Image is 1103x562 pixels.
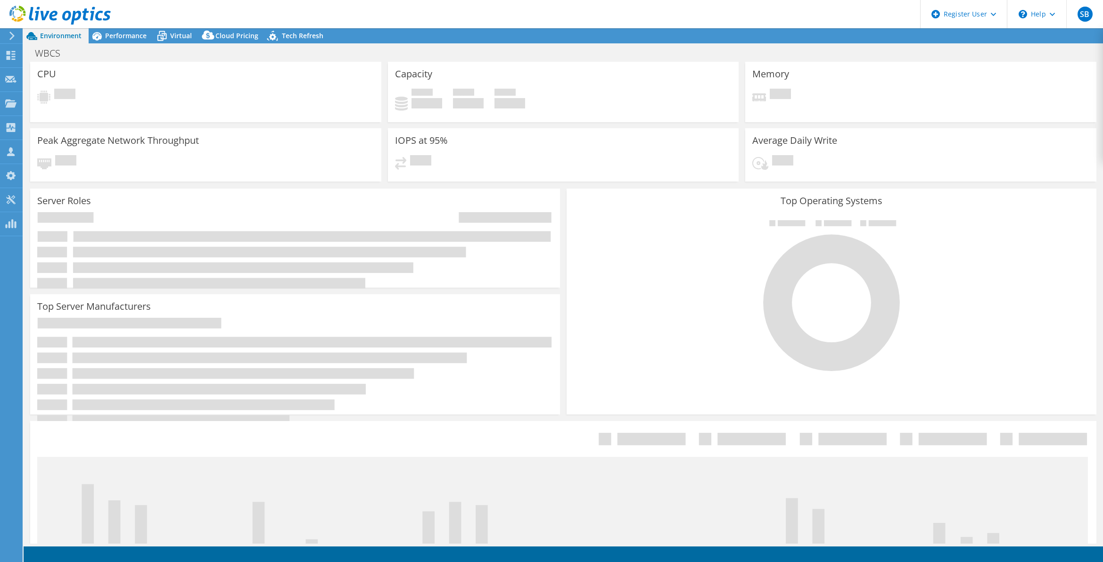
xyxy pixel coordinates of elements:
span: Free [453,89,474,98]
span: Virtual [170,31,192,40]
span: Total [494,89,516,98]
span: Pending [772,155,793,168]
h3: IOPS at 95% [395,135,448,146]
span: Cloud Pricing [215,31,258,40]
span: Tech Refresh [282,31,323,40]
h3: Average Daily Write [752,135,837,146]
span: Used [412,89,433,98]
h3: Top Operating Systems [574,196,1089,206]
h3: Memory [752,69,789,79]
svg: \n [1019,10,1027,18]
h4: 0 GiB [412,98,442,108]
h3: Peak Aggregate Network Throughput [37,135,199,146]
h3: Capacity [395,69,432,79]
h4: 0 GiB [494,98,525,108]
span: Pending [55,155,76,168]
h3: Server Roles [37,196,91,206]
span: Pending [770,89,791,101]
h1: WBCS [31,48,75,58]
span: Environment [40,31,82,40]
h4: 0 GiB [453,98,484,108]
span: Pending [410,155,431,168]
span: Performance [105,31,147,40]
h3: CPU [37,69,56,79]
span: Pending [54,89,75,101]
h3: Top Server Manufacturers [37,301,151,312]
span: SB [1078,7,1093,22]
